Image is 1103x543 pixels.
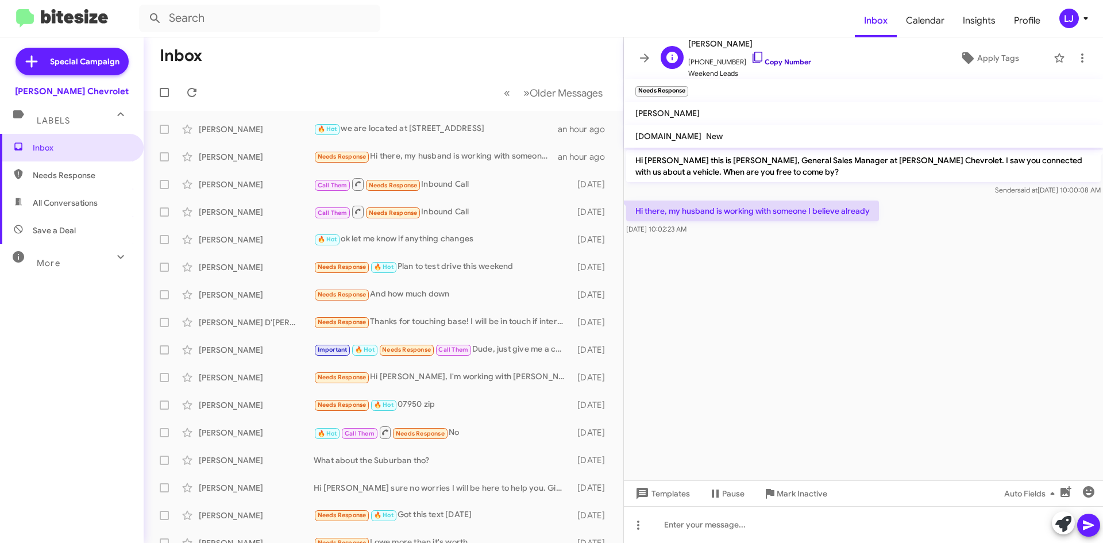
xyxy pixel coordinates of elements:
span: [PERSON_NAME] [688,37,811,51]
div: [DATE] [572,344,614,356]
div: ok let me know if anything changes [314,233,572,246]
span: New [706,131,723,141]
div: [DATE] [572,427,614,438]
span: Important [318,346,348,353]
div: 07950 zip [314,398,572,411]
input: Search [139,5,380,32]
small: Needs Response [635,86,688,97]
div: Dude, just give me a call. I have 15mins b4 this conference call at 11:30am [314,343,572,356]
div: [DATE] [572,206,614,218]
div: What about the Suburban tho? [314,455,572,466]
button: Templates [624,483,699,504]
div: [DATE] [572,179,614,190]
a: Copy Number [751,57,811,66]
button: Pause [699,483,754,504]
div: we are located at [STREET_ADDRESS] [314,122,558,136]
a: Profile [1005,4,1050,37]
span: Labels [37,115,70,126]
div: Inbound Call [314,205,572,219]
span: Needs Response [382,346,431,353]
div: [DATE] [572,261,614,273]
div: [PERSON_NAME] [199,289,314,301]
a: Insights [954,4,1005,37]
span: 🔥 Hot [374,401,394,409]
span: Needs Response [33,170,130,181]
span: said at [1017,186,1038,194]
div: Inbound Call [314,177,572,191]
div: an hour ago [558,151,614,163]
button: Mark Inactive [754,483,836,504]
span: Call Them [318,209,348,217]
span: » [523,86,530,100]
div: [DATE] [572,317,614,328]
div: [PERSON_NAME] [199,261,314,273]
div: [PERSON_NAME] Chevrolet [15,86,129,97]
div: Hi [PERSON_NAME], I'm working with [PERSON_NAME].Thank you though. [314,371,572,384]
span: Pause [722,483,745,504]
span: All Conversations [33,197,98,209]
div: [PERSON_NAME] [199,372,314,383]
div: Plan to test drive this weekend [314,260,572,274]
span: Needs Response [318,263,367,271]
div: [PERSON_NAME] [199,206,314,218]
span: Call Them [345,430,375,437]
span: Needs Response [318,153,367,160]
div: [DATE] [572,482,614,494]
button: Apply Tags [930,48,1048,68]
span: Needs Response [318,291,367,298]
div: [PERSON_NAME] [199,482,314,494]
div: Hi [PERSON_NAME] sure no worries I will be here to help you. Give me call at [PHONE_NUMBER] or my... [314,482,572,494]
div: [PERSON_NAME] [199,455,314,466]
div: [PERSON_NAME] [199,151,314,163]
span: Save a Deal [33,225,76,236]
p: Hi [PERSON_NAME] this is [PERSON_NAME], General Sales Manager at [PERSON_NAME] Chevrolet. I saw y... [626,150,1101,182]
button: Next [516,81,610,105]
div: [DATE] [572,455,614,466]
div: [DATE] [572,289,614,301]
span: 🔥 Hot [318,430,337,437]
span: Auto Fields [1004,483,1059,504]
span: [PHONE_NUMBER] [688,51,811,68]
div: [PERSON_NAME] [199,179,314,190]
div: LJ [1059,9,1079,28]
span: Needs Response [396,430,445,437]
div: [PERSON_NAME] [199,427,314,438]
span: Needs Response [318,511,367,519]
div: [DATE] [572,399,614,411]
span: Mark Inactive [777,483,827,504]
div: Got this text [DATE] [314,509,572,522]
div: [DATE] [572,372,614,383]
div: [PERSON_NAME] D'[PERSON_NAME] [199,317,314,328]
div: Thanks for touching base! I will be in touch if interested. Thanks [314,315,572,329]
span: Call Them [438,346,468,353]
span: Special Campaign [50,56,119,67]
p: Hi there, my husband is working with someone I believe already [626,201,879,221]
span: Templates [633,483,690,504]
h1: Inbox [160,47,202,65]
div: [PERSON_NAME] [199,124,314,135]
span: 🔥 Hot [374,511,394,519]
span: Inbox [33,142,130,153]
button: Previous [497,81,517,105]
nav: Page navigation example [497,81,610,105]
div: And how much down [314,288,572,301]
a: Calendar [897,4,954,37]
button: LJ [1050,9,1090,28]
div: [PERSON_NAME] [199,399,314,411]
span: Older Messages [530,87,603,99]
span: Needs Response [369,209,418,217]
button: Auto Fields [995,483,1069,504]
span: [DOMAIN_NAME] [635,131,701,141]
span: [PERSON_NAME] [635,108,700,118]
div: [PERSON_NAME] [199,344,314,356]
span: 🔥 Hot [318,236,337,243]
span: Call Them [318,182,348,189]
span: [DATE] 10:02:23 AM [626,225,687,233]
a: Inbox [855,4,897,37]
div: Hi there, my husband is working with someone I believe already [314,150,558,163]
span: Apply Tags [977,48,1019,68]
span: More [37,258,60,268]
span: 🔥 Hot [374,263,394,271]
